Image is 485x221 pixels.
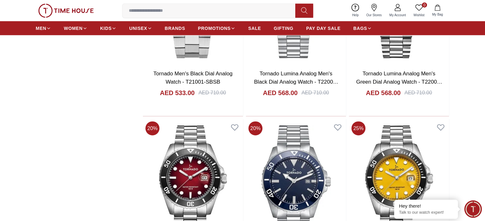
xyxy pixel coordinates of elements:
a: MEN [36,23,51,34]
a: BRANDS [165,23,185,34]
span: 20 % [248,121,262,135]
button: My Bag [428,3,447,18]
a: Tornado Lumina Analog Men's Green Dial Analog Watch - T22001-SBSHB [356,71,442,93]
img: ... [38,4,94,18]
p: Talk to our watch expert! [399,210,453,215]
a: Tornado Men's Black Dial Analog Watch - T21001-SBSB [153,71,232,85]
span: WOMEN [64,25,83,31]
span: 20 % [145,121,159,135]
span: KIDS [100,25,112,31]
a: PAY DAY SALE [306,23,341,34]
a: UNISEX [129,23,152,34]
h4: AED 568.00 [366,88,400,97]
div: Chat Widget [464,200,482,218]
span: MEN [36,25,46,31]
span: My Bag [430,12,445,17]
a: 0Wishlist [410,3,428,19]
span: My Account [387,13,408,17]
a: WOMEN [64,23,87,34]
div: Hey there! [399,203,453,209]
span: PROMOTIONS [198,25,231,31]
a: Our Stores [363,3,386,19]
span: SALE [248,25,261,31]
span: UNISEX [129,25,147,31]
a: GIFTING [274,23,293,34]
a: KIDS [100,23,116,34]
span: 25 % [351,121,365,135]
h4: AED 568.00 [263,88,298,97]
span: Wishlist [411,13,427,17]
div: AED 710.00 [301,89,329,97]
span: Help [349,13,361,17]
a: Tornado Lumina Analog Men's Black Dial Analog Watch - T22001-SBSB [254,71,339,93]
span: BRANDS [165,25,185,31]
span: PAY DAY SALE [306,25,341,31]
span: Our Stores [364,13,384,17]
div: AED 710.00 [404,89,432,97]
a: BAGS [353,23,372,34]
div: AED 710.00 [198,89,226,97]
h4: AED 533.00 [160,88,195,97]
a: Help [348,3,363,19]
a: PROMOTIONS [198,23,236,34]
a: SALE [248,23,261,34]
span: 0 [422,3,427,8]
span: GIFTING [274,25,293,31]
span: BAGS [353,25,367,31]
